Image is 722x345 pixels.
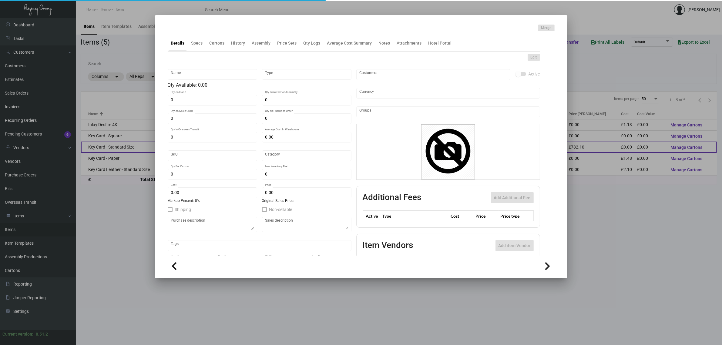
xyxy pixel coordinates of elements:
button: Add Additional Fee [491,192,534,203]
button: Edit [528,54,540,61]
div: Notes [379,40,390,46]
div: Specs [191,40,203,46]
div: Qty Logs [304,40,321,46]
th: Active [363,211,381,221]
div: Hotel Portal [428,40,452,46]
div: History [231,40,245,46]
div: Assembly [252,40,271,46]
th: Price type [499,211,526,221]
div: Cartons [210,40,225,46]
th: Price [474,211,499,221]
span: Edit [531,55,537,60]
span: Shipping [175,206,191,213]
h2: Additional Fees [363,192,421,203]
span: Add Additional Fee [494,195,531,200]
span: Add item Vendor [499,243,531,248]
input: Add new.. [359,72,507,77]
div: Details [171,40,185,46]
div: Attachments [397,40,422,46]
span: Active [529,70,540,78]
div: Price Sets [277,40,297,46]
th: Type [381,211,449,221]
button: Merge [538,25,555,31]
h2: Item Vendors [363,240,413,251]
span: Merge [541,25,552,31]
div: Qty Available: 0.00 [168,82,351,89]
div: Current version: [2,331,33,337]
span: Non-sellable [269,206,292,213]
button: Add item Vendor [495,240,534,251]
div: 0.51.2 [36,331,48,337]
th: Cost [449,211,474,221]
div: Average Cost Summary [327,40,372,46]
input: Add new.. [359,109,537,114]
